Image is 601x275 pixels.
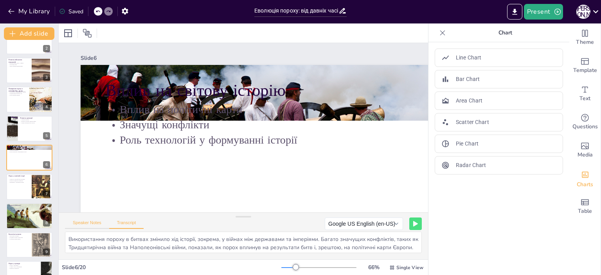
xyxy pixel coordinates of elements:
p: Line Chart [456,54,481,62]
button: My Library [6,5,53,18]
p: Важливість у військовій справі [9,182,29,183]
span: Questions [572,122,598,131]
p: Порох у культурі [9,262,39,265]
textarea: Використання пороху в битвах змінило хід історії, зокрема, у війнах між державами та імперіями. Б... [65,232,422,253]
p: Нові тактичні підходи [9,94,27,96]
p: Radar Chart [456,161,486,169]
div: 9 [6,232,52,258]
p: Вплив на літературу [9,267,39,269]
p: Роль технологій у формуванні історії [109,76,523,271]
p: Глобальні зміни клімату [9,238,29,240]
div: Layout [62,27,74,40]
p: Поширення пороху в [GEOGRAPHIC_DATA] [9,88,27,92]
div: Add a table [569,192,601,221]
button: Speaker Notes [65,220,109,229]
p: Розвиток військових технологій [9,59,29,63]
div: 5 [43,132,50,139]
p: Значущі конфлікти [115,62,529,257]
p: Area Chart [456,97,482,105]
p: Bar Chart [456,75,480,83]
p: Зміна тактики ведення війни [9,65,29,67]
p: Екологічні аспекти [9,233,29,235]
p: Екологічні наслідки [9,235,29,237]
p: Символ військової могутності [20,122,50,124]
div: 66 % [364,264,383,271]
div: 4 [43,103,50,110]
button: Transcript [109,220,144,229]
p: Вплив на військові конфлікти [9,180,29,182]
button: Play [409,217,422,230]
p: Порох у мистецтві [9,264,39,266]
div: Add images, graphics, shapes or video [569,136,601,164]
p: Заміна на нові вибухові речовини [9,179,29,180]
div: 9 [43,248,50,255]
div: 3 [43,74,50,81]
div: Change the overall theme [569,23,601,52]
p: Залишення важливим елементом [9,208,50,209]
p: Вплив на світову історію [128,27,545,230]
div: Get real-time input from your audience [569,108,601,136]
div: 2 [43,45,50,52]
p: Поширення в [GEOGRAPHIC_DATA] [9,92,27,93]
div: Add charts and graphs [569,164,601,192]
p: Використання пороху у війнах [9,62,29,64]
button: Google US English (en-US) [325,217,403,230]
div: О [PERSON_NAME] [576,5,590,19]
p: Значущі конфлікти [9,149,50,151]
p: Модернізація збройних сил [9,93,27,95]
div: Add ready made slides [569,52,601,80]
span: Template [573,66,597,75]
div: 8 [43,219,50,226]
p: Основи артилерії [20,119,50,120]
p: Вплив на світову історію [9,146,50,148]
input: Insert title [254,5,338,16]
div: Add text boxes [569,80,601,108]
p: Вплив на політичні карти [122,48,536,243]
span: Text [579,94,590,103]
button: О [PERSON_NAME] [576,4,590,20]
button: Present [524,4,563,20]
div: 2 [6,28,52,54]
span: Theme [576,38,594,47]
p: Розвиток артилерії [20,117,50,119]
p: Символ сили і руйнування [9,266,39,268]
div: 7 [6,174,52,200]
span: Position [83,29,92,38]
div: 6 [43,161,50,168]
button: Add slide [4,27,54,40]
div: Saved [59,8,83,15]
span: Media [578,151,593,159]
div: 4 [6,86,52,112]
span: Single View [396,264,423,271]
p: Pie Chart [456,140,479,148]
span: Charts [577,180,593,189]
div: 5 [6,116,52,142]
p: Потреба в нових технологіях [9,237,29,238]
p: Роль технологій у формуванні історії [9,151,50,153]
p: Порох у новітній історії [9,175,29,178]
span: Table [578,207,592,216]
div: 6 [6,145,52,171]
p: Вплив на політичні карти [9,148,50,150]
div: 3 [6,58,52,83]
p: Сучасні технології [9,204,50,207]
p: Нові види зброї [9,64,29,65]
p: Використання в сучасних технологіях [9,206,50,208]
p: Піротехніка та боєприпаси [9,209,50,211]
p: Вплив на тактику ведення війни [20,120,50,122]
button: Export to PowerPoint [507,4,522,20]
div: 7 [43,191,50,198]
p: Chart [449,23,561,42]
div: 8 [6,203,52,229]
p: Scatter Chart [456,118,489,126]
div: Slide 6 / 20 [62,264,281,271]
